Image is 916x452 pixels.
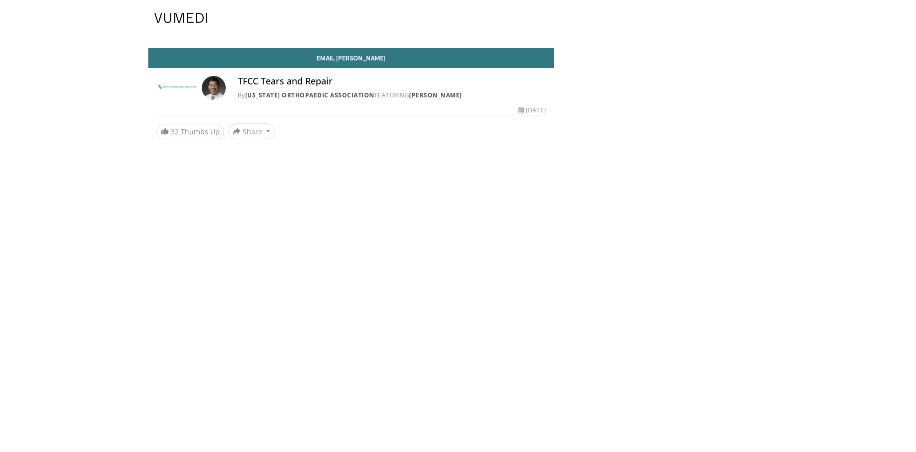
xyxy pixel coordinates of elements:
a: Email [PERSON_NAME] [148,48,554,68]
span: 32 [171,127,179,136]
div: [DATE] [518,106,545,115]
a: 32 Thumbs Up [156,124,224,139]
img: California Orthopaedic Association [156,76,198,100]
a: [PERSON_NAME] [409,91,462,99]
button: Share [228,123,275,139]
h4: TFCC Tears and Repair [238,76,546,87]
img: Avatar [202,76,226,100]
img: VuMedi Logo [154,13,207,23]
a: [US_STATE] Orthopaedic Association [245,91,375,99]
div: By FEATURING [238,91,546,100]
